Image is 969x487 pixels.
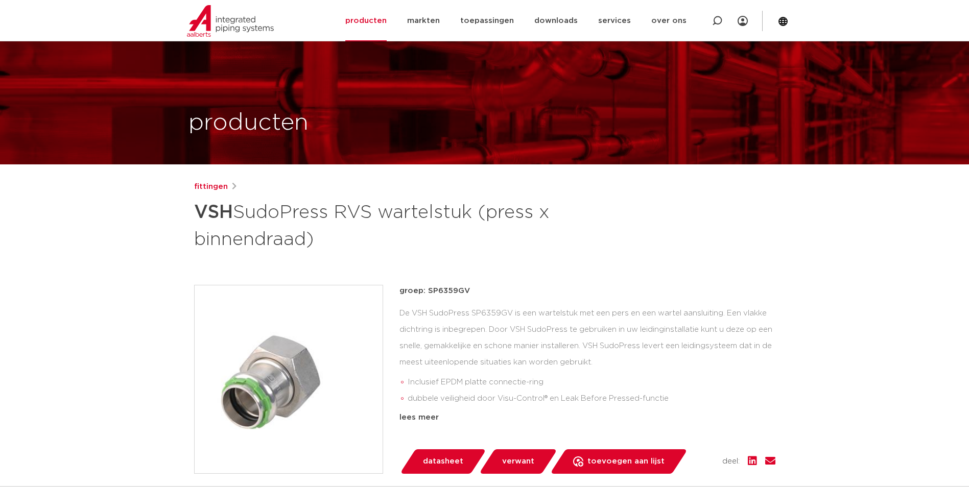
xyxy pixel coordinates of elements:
[188,107,309,139] h1: producten
[399,449,486,474] a: datasheet
[587,453,665,470] span: toevoegen aan lijst
[408,374,775,391] li: Inclusief EPDM platte connectie-ring
[502,453,534,470] span: verwant
[195,285,383,473] img: Product Image for VSH SudoPress RVS wartelstuk (press x binnendraad)
[194,197,578,252] h1: SudoPress RVS wartelstuk (press x binnendraad)
[408,407,775,423] li: voorzien van alle relevante keuren
[194,203,233,222] strong: VSH
[722,455,740,468] span: deel:
[194,181,228,193] a: fittingen
[399,305,775,407] div: De VSH SudoPress SP6359GV is een wartelstuk met een pers en een wartel aansluiting. Een vlakke di...
[479,449,557,474] a: verwant
[408,391,775,407] li: dubbele veiligheid door Visu-Control® en Leak Before Pressed-functie
[423,453,463,470] span: datasheet
[399,411,775,424] div: lees meer
[399,285,775,297] p: groep: SP6359GV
